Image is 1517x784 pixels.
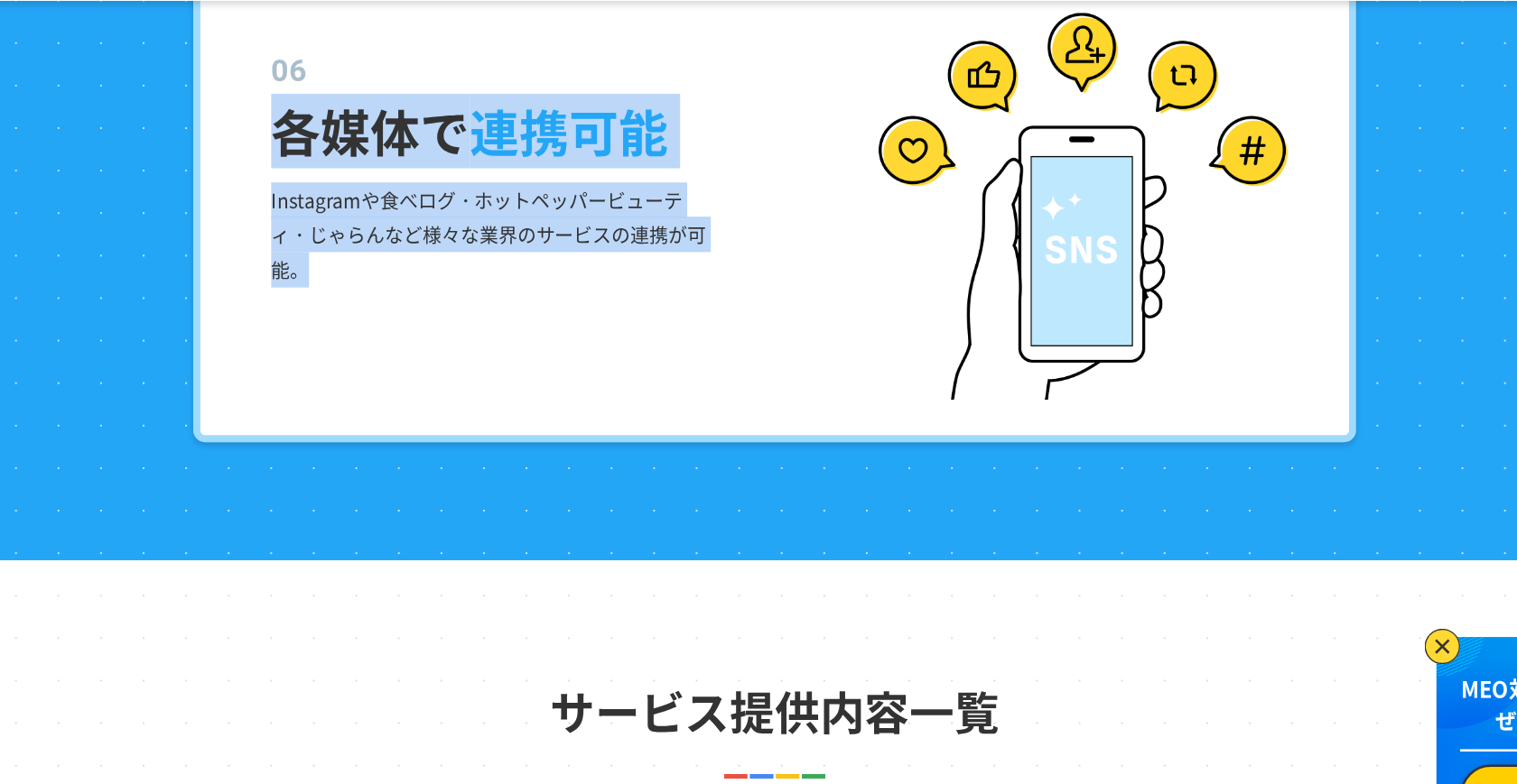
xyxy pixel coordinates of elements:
p: MEO対策で困っている方は、 ぜひご検討ください！ [1282,589,1499,650]
a: ウェビナー [749,20,836,56]
a: よくある質問 [636,20,737,56]
span: 資料請求・お問い合わせ [1306,27,1465,49]
a: ご利用までの流れ [493,20,623,56]
span: 資料請求・お問い合わせ [1311,672,1470,694]
p: 営業時間 10:00~18:00(土日祝除く) [1275,714,1506,735]
a: コラム [923,20,981,56]
img: バナーを閉じる [1255,556,1282,583]
p: Instagramや食べログ・ホットペッパービューティ・じゃらんなど様々な業界のサービスの連携が可能。 [374,215,712,295]
img: DMMジオブースト [29,27,237,50]
dt: 各媒体で [374,112,1170,204]
a: パートナー [993,20,1080,56]
a: サービス内容 [379,20,480,56]
a: 選ばれる理由 [265,20,367,56]
a: 資料請求・お問い合わせ [1282,659,1499,706]
span: 連携可能 [526,147,677,203]
a: 資料DL [849,20,910,56]
a: 資料請求・お問い合わせ [1255,14,1488,61]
